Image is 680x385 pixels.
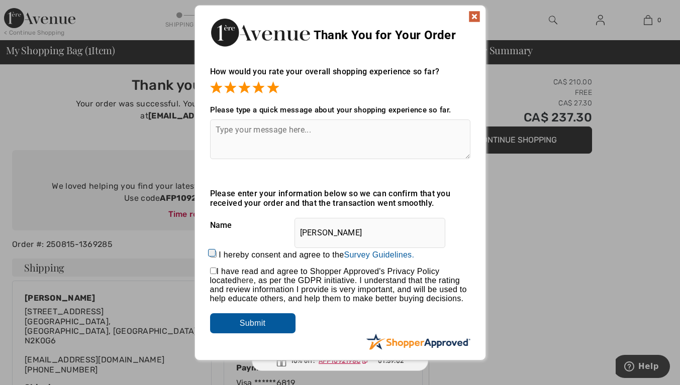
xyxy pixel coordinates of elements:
[210,57,470,95] div: How would you rate your overall shopping experience so far?
[237,276,253,285] a: here
[210,213,470,238] div: Name
[210,313,296,333] input: Submit
[468,11,480,23] img: x
[344,250,414,259] a: Survey Guidelines.
[23,7,43,16] span: Help
[210,267,467,303] span: I have read and agree to Shopper Approved's Privacy Policy located , as per the GDPR initiative. ...
[210,189,470,208] div: Please enter your information below so we can confirm that you received your order and that the t...
[314,28,456,42] span: Thank You for Your Order
[219,250,414,260] label: I hereby consent and agree to the
[210,16,311,49] img: Thank You for Your Order
[210,105,470,114] div: Please type a quick message about your shopping experience so far.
